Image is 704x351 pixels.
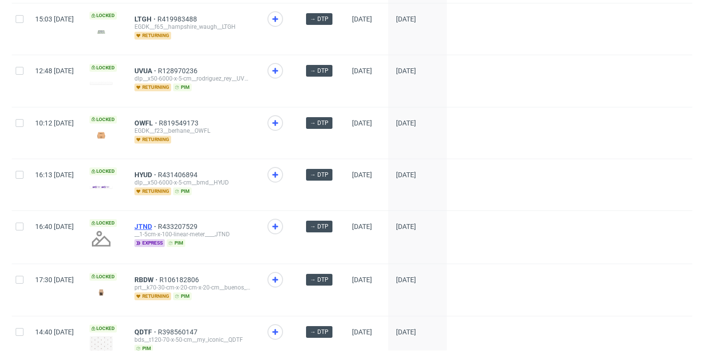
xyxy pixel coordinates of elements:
[158,67,199,75] a: R128970236
[310,119,329,127] span: → DTP
[134,15,157,23] a: LTGH
[134,32,171,40] span: returning
[352,223,372,230] span: [DATE]
[35,119,74,127] span: 10:12 [DATE]
[134,127,252,135] div: EGDK__f23__berhane__OWFL
[134,75,252,83] div: dlp__x50-6000-x-5-cm__rodriguez_rey__UVUA
[89,273,117,281] span: Locked
[35,223,74,230] span: 16:40 [DATE]
[352,276,372,284] span: [DATE]
[396,223,416,230] span: [DATE]
[352,328,372,336] span: [DATE]
[89,12,117,20] span: Locked
[167,239,185,247] span: pim
[134,179,252,186] div: dlp__x50-6000-x-5-cm__bmd__HYUD
[396,171,416,179] span: [DATE]
[396,119,416,127] span: [DATE]
[89,116,117,124] span: Locked
[396,276,416,284] span: [DATE]
[134,239,165,247] span: express
[396,15,416,23] span: [DATE]
[352,15,372,23] span: [DATE]
[396,67,416,75] span: [DATE]
[35,276,74,284] span: 17:30 [DATE]
[134,336,252,344] div: bds__t120-70-x-50-cm__my_iconic__QDTF
[89,64,117,72] span: Locked
[158,223,199,230] a: R433207529
[134,171,158,179] a: HYUD
[134,83,171,91] span: returning
[310,15,329,23] span: → DTP
[89,325,117,332] span: Locked
[134,230,252,238] div: __1-5cm-x-100-linear-meter____JTND
[134,223,158,230] a: JTND
[310,66,329,75] span: → DTP
[173,83,192,91] span: pim
[159,119,200,127] a: R819549173
[157,15,199,23] a: R419983488
[173,187,192,195] span: pim
[35,67,74,75] span: 12:48 [DATE]
[89,82,113,85] img: version_two_editor_design.png
[310,170,329,179] span: → DTP
[134,119,159,127] a: OWFL
[35,328,74,336] span: 14:40 [DATE]
[352,67,372,75] span: [DATE]
[35,171,74,179] span: 16:13 [DATE]
[134,187,171,195] span: returning
[35,15,74,23] span: 15:03 [DATE]
[396,328,416,336] span: [DATE]
[89,219,117,227] span: Locked
[89,128,113,142] img: version_two_editor_design
[89,227,113,250] img: no_design.png
[134,292,171,300] span: returning
[134,328,158,336] a: QDTF
[310,222,329,231] span: → DTP
[89,186,113,189] img: version_two_editor_design
[134,23,252,31] div: EGDK__f65__hampshire_waugh__LTGH
[310,328,329,336] span: → DTP
[159,276,201,284] a: R106182806
[89,25,113,38] img: version_two_editor_design
[158,328,199,336] a: R398560147
[134,276,159,284] a: RBDW
[89,286,113,299] img: version_two_editor_design
[158,171,199,179] a: R431406894
[134,67,158,75] a: UVUA
[310,275,329,284] span: → DTP
[134,284,252,291] div: prt__k70-30-cm-x-20-cm-x-20-cm__buenos_dias_amigos_sl__RBDW
[134,136,171,144] span: returning
[173,292,192,300] span: pim
[352,119,372,127] span: [DATE]
[89,167,117,175] span: Locked
[352,171,372,179] span: [DATE]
